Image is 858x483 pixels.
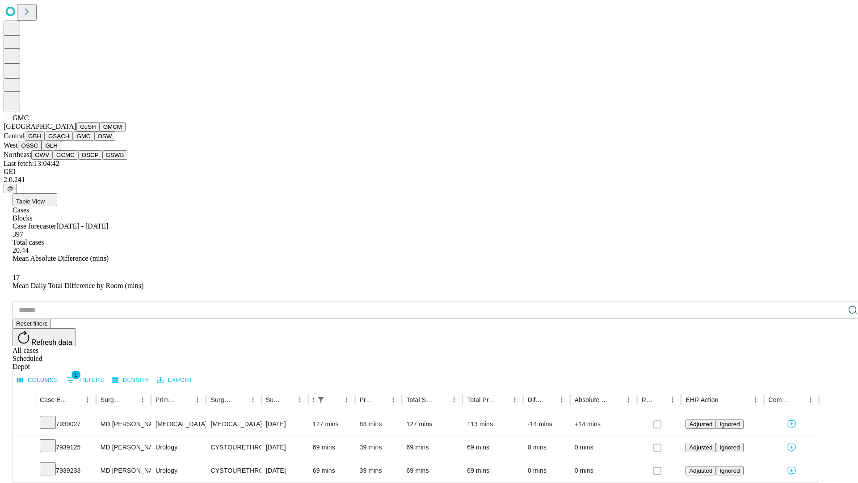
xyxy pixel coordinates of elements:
button: Expand [17,463,31,479]
button: Menu [191,394,204,406]
button: Sort [69,394,81,406]
button: GMCM [100,122,126,131]
button: GBH [25,131,45,141]
div: Urology [156,459,202,482]
div: 7939125 [40,436,92,459]
div: Total Scheduled Duration [406,396,434,403]
span: Total cases [13,238,44,246]
div: EHR Action [686,396,718,403]
button: Menu [804,394,817,406]
span: 20.44 [13,246,29,254]
span: West [4,141,18,149]
button: Expand [17,417,31,432]
div: Total Predicted Duration [467,396,495,403]
button: GCMC [53,150,78,160]
button: Menu [509,394,521,406]
div: 0 mins [528,436,566,459]
div: 0 mins [575,459,633,482]
button: Ignored [716,419,743,429]
span: Adjusted [689,467,712,474]
span: Northeast [4,151,31,158]
button: Sort [328,394,341,406]
div: 1 active filter [315,394,327,406]
div: Absolute Difference [575,396,609,403]
span: Mean Daily Total Difference by Room (mins) [13,282,143,289]
span: Ignored [719,421,740,428]
div: Surgeon Name [101,396,123,403]
div: Difference [528,396,542,403]
span: Central [4,132,25,140]
button: Sort [435,394,448,406]
div: 7939233 [40,459,92,482]
button: Sort [281,394,294,406]
div: Case Epic Id [40,396,68,403]
div: 0 mins [528,459,566,482]
button: Menu [294,394,306,406]
span: [GEOGRAPHIC_DATA] [4,123,76,130]
button: Ignored [716,466,743,475]
button: Menu [341,394,353,406]
div: +14 mins [575,413,633,436]
button: Show filters [64,373,106,387]
div: [DATE] [266,459,304,482]
button: Export [155,373,195,387]
div: 69 mins [313,459,351,482]
button: Menu [448,394,460,406]
button: Sort [234,394,247,406]
button: GSWB [102,150,128,160]
span: [DATE] - [DATE] [56,222,108,230]
button: Sort [179,394,191,406]
button: OSCP [78,150,102,160]
button: GSACH [45,131,73,141]
button: Expand [17,440,31,456]
div: [MEDICAL_DATA] DEEP [MEDICAL_DATA] [210,413,257,436]
div: 2.0.241 [4,176,854,184]
div: 127 mins [406,413,458,436]
div: Scheduled In Room Duration [313,396,314,403]
span: Adjusted [689,421,712,428]
button: Menu [247,394,259,406]
span: Ignored [719,444,740,451]
button: Density [110,373,151,387]
div: MD [PERSON_NAME] R Md [101,436,147,459]
button: GJSH [76,122,100,131]
div: Resolved in EHR [642,396,653,403]
div: 113 mins [467,413,519,436]
div: MD [PERSON_NAME] R Md [101,459,147,482]
div: [DATE] [266,413,304,436]
span: Mean Absolute Difference (mins) [13,254,109,262]
button: Adjusted [686,419,716,429]
div: 69 mins [467,459,519,482]
span: Case forecaster [13,222,56,230]
button: Menu [81,394,94,406]
div: 127 mins [313,413,351,436]
button: Sort [496,394,509,406]
div: [MEDICAL_DATA] [156,413,202,436]
div: 0 mins [575,436,633,459]
button: Table View [13,193,57,206]
div: 69 mins [313,436,351,459]
div: 69 mins [467,436,519,459]
button: Sort [543,394,555,406]
button: GLH [42,141,61,150]
div: Comments [769,396,791,403]
button: OSW [94,131,116,141]
div: CYSTOURETHROSCOPY WITH INSERTION URETERAL [MEDICAL_DATA] [210,436,257,459]
button: Menu [136,394,149,406]
button: Refresh data [13,328,76,346]
button: Menu [555,394,568,406]
button: Menu [749,394,762,406]
button: Sort [124,394,136,406]
button: GWV [31,150,53,160]
div: 69 mins [406,436,458,459]
div: MD [PERSON_NAME] [PERSON_NAME] Md [101,413,147,436]
div: 7939027 [40,413,92,436]
span: Table View [16,198,45,205]
span: GMC [13,114,29,122]
div: 39 mins [360,459,398,482]
span: Ignored [719,467,740,474]
button: Menu [622,394,635,406]
div: Urology [156,436,202,459]
div: 39 mins [360,436,398,459]
button: Sort [654,394,666,406]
